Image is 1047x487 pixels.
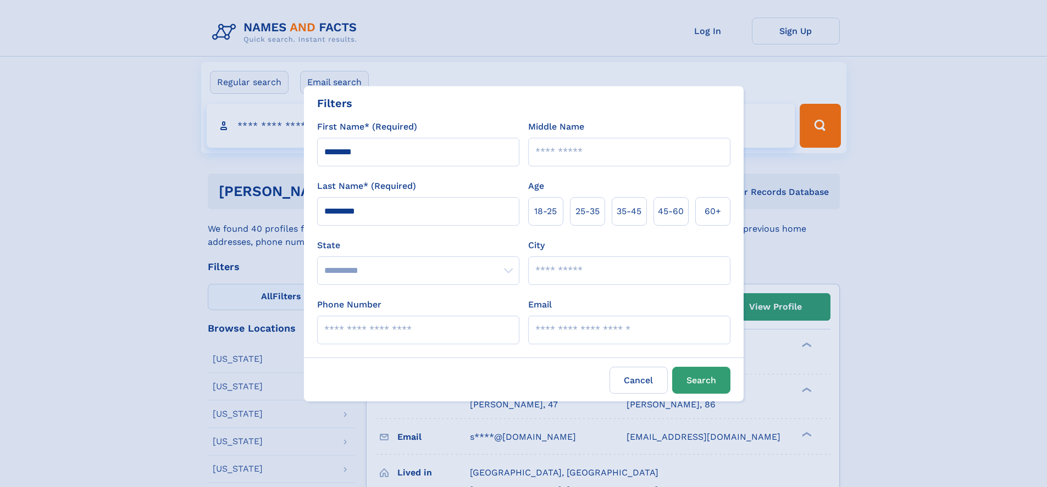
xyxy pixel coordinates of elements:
[610,367,668,394] label: Cancel
[528,298,552,311] label: Email
[317,120,417,133] label: First Name* (Required)
[317,239,519,252] label: State
[617,205,641,218] span: 35‑45
[317,180,416,193] label: Last Name* (Required)
[705,205,721,218] span: 60+
[317,298,381,311] label: Phone Number
[534,205,557,218] span: 18‑25
[528,120,584,133] label: Middle Name
[528,239,545,252] label: City
[575,205,600,218] span: 25‑35
[528,180,544,193] label: Age
[672,367,730,394] button: Search
[658,205,684,218] span: 45‑60
[317,95,352,111] div: Filters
